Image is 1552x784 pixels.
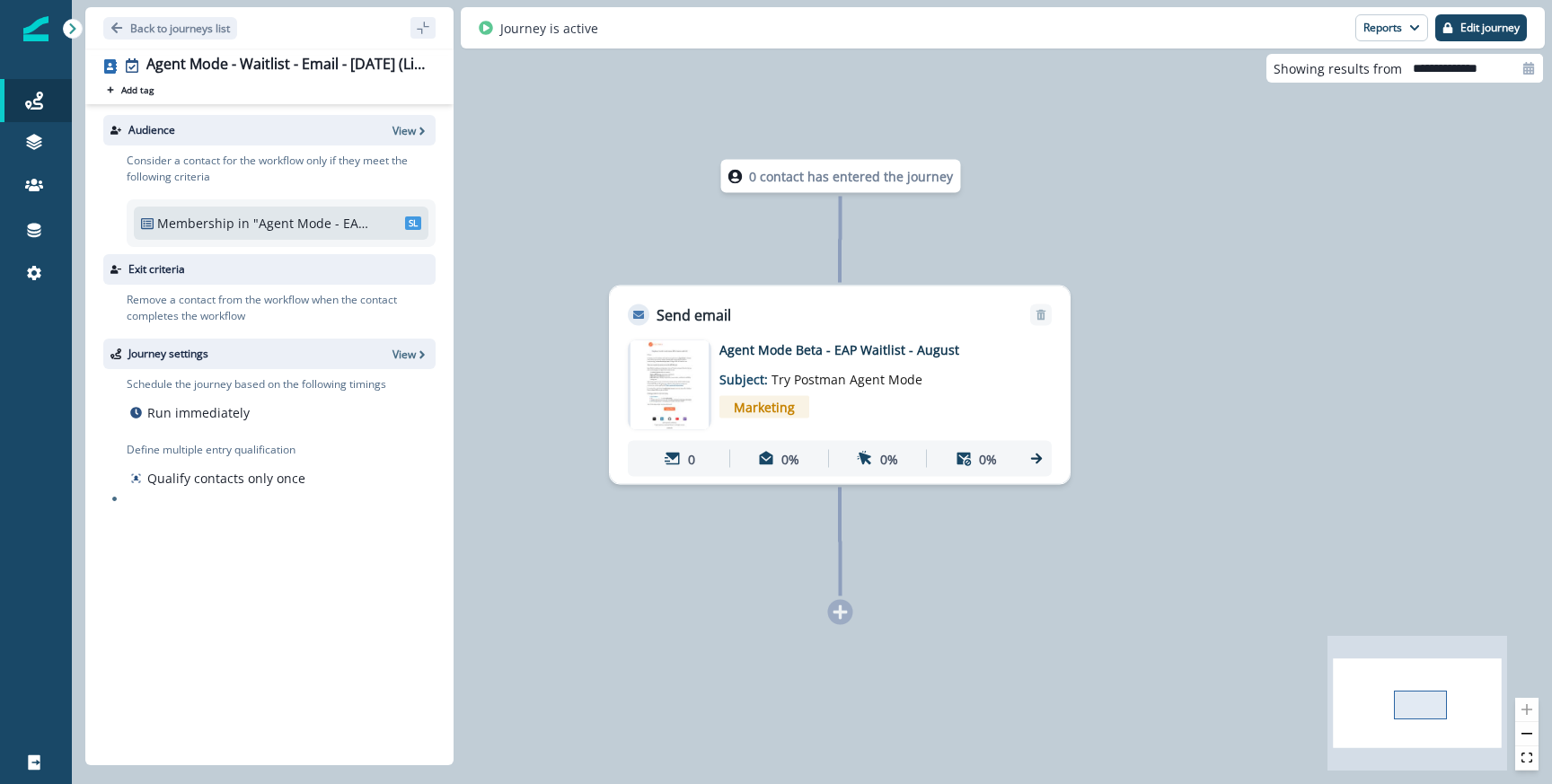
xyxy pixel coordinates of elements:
[719,340,1007,359] p: Agent Mode Beta - EAP Waitlist - August
[749,167,953,186] p: 0 contact has entered the journey
[392,347,428,362] button: View
[1515,746,1539,771] button: fit view
[781,449,799,468] p: 0%
[1355,14,1428,41] button: Reports
[146,56,428,75] div: Agent Mode - Waitlist - Email - [DATE] (List 3
[392,123,416,138] p: View
[410,17,436,39] button: sidebar collapse toggle
[772,371,922,388] span: Try Postman Agent Mode
[1460,22,1520,34] p: Edit journey
[880,449,898,468] p: 0%
[405,216,421,230] span: SL
[253,214,375,233] p: "Agent Mode - EAP List - 9/4"
[128,122,175,138] p: Audience
[23,16,48,41] img: Inflection
[1274,59,1402,78] p: Showing results from
[103,83,157,97] button: Add tag
[609,286,1071,485] div: Send emailRemoveemail asset unavailableAgent Mode Beta - EAP Waitlist - AugustSubject: Try Postma...
[840,488,841,596] g: Edge from f1f7af4a-7f44-48f1-8b3a-823da25933d2 to node-add-under-61309159-3ce3-420e-8293-7b1823de...
[128,261,185,277] p: Exit criteria
[668,160,1013,193] div: 0 contact has entered the journey
[127,376,386,392] p: Schedule the journey based on the following timings
[840,197,841,283] g: Edge from node-dl-count to f1f7af4a-7f44-48f1-8b3a-823da25933d2
[103,17,237,40] button: Go back
[630,340,709,430] img: email asset unavailable
[127,153,436,185] p: Consider a contact for the workflow only if they meet the following criteria
[657,304,731,326] p: Send email
[130,21,230,36] p: Back to journeys list
[147,469,305,488] p: Qualify contacts only once
[147,403,250,422] p: Run immediately
[392,347,416,362] p: View
[1435,14,1527,41] button: Edit journey
[238,214,250,233] p: in
[719,396,809,418] span: Marketing
[392,123,428,138] button: View
[1515,722,1539,746] button: zoom out
[157,214,234,233] p: Membership
[719,359,944,389] p: Subject:
[127,292,436,324] p: Remove a contact from the workflow when the contact completes the workflow
[688,449,695,468] p: 0
[979,449,997,468] p: 0%
[500,19,598,38] p: Journey is active
[127,442,309,458] p: Define multiple entry qualification
[121,84,154,95] p: Add tag
[128,346,208,362] p: Journey settings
